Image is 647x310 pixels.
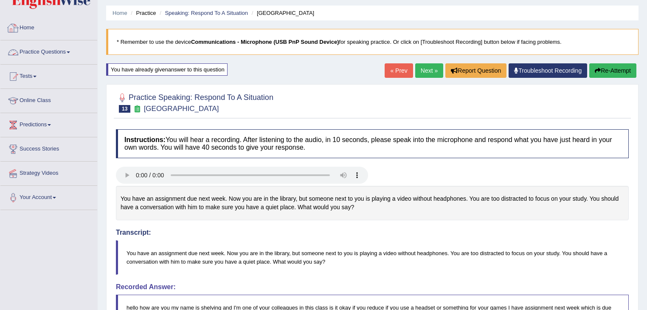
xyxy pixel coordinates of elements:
[116,129,629,158] h4: You will hear a recording. After listening to the audio, in 10 seconds, please speak into the mic...
[116,186,629,220] div: You have an assignment due next week. Now you are in the library, but someone next to you is play...
[0,65,97,86] a: Tests
[116,240,629,274] blockquote: You have an assignment due next week. Now you are in the library, but someone next to you is play...
[113,10,127,16] a: Home
[250,9,315,17] li: [GEOGRAPHIC_DATA]
[0,16,97,37] a: Home
[0,186,97,207] a: Your Account
[509,63,587,78] a: Troubleshoot Recording
[415,63,443,78] a: Next »
[116,91,273,113] h2: Practice Speaking: Respond To A Situation
[119,105,130,113] span: 13
[165,10,248,16] a: Speaking: Respond To A Situation
[0,162,97,183] a: Strategy Videos
[589,63,636,78] button: Re-Attempt
[124,136,166,143] b: Instructions:
[0,40,97,62] a: Practice Questions
[106,29,639,55] blockquote: * Remember to use the device for speaking practice. Or click on [Troubleshoot Recording] button b...
[144,105,219,113] small: [GEOGRAPHIC_DATA]
[0,113,97,134] a: Predictions
[106,63,228,76] div: You have already given answer to this question
[445,63,506,78] button: Report Question
[191,39,339,45] b: Communications - Microphone (USB PnP Sound Device)
[116,283,629,291] h4: Recorded Answer:
[0,89,97,110] a: Online Class
[129,9,156,17] li: Practice
[385,63,413,78] a: « Prev
[0,137,97,159] a: Success Stories
[132,105,141,113] small: Exam occurring question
